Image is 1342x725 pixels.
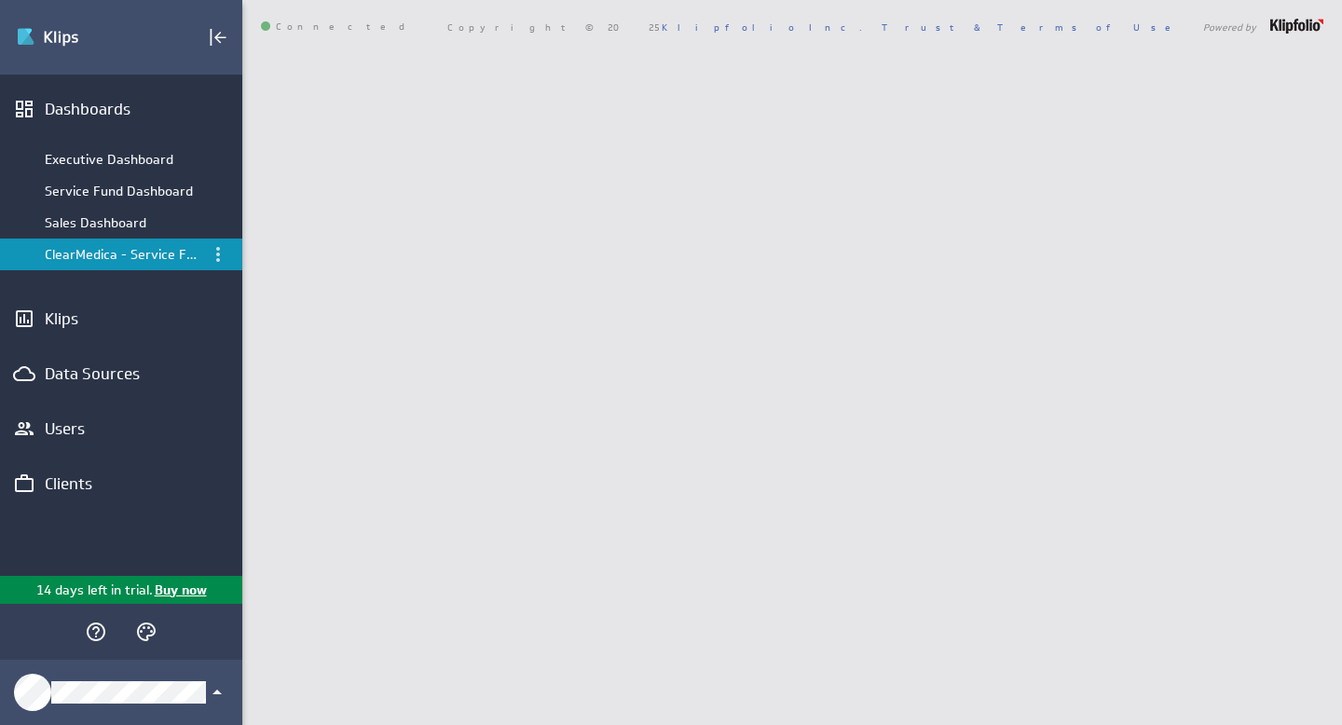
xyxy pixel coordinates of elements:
div: Service Fund Dashboard [45,183,200,199]
svg: Themes [135,621,157,643]
div: Sales Dashboard [45,214,200,231]
div: Menu [205,241,231,267]
div: ClearMedica - Service Fund Dashboard [45,246,200,263]
img: logo-footer.png [1270,19,1323,34]
span: Powered by [1203,22,1256,32]
div: Dashboard menu [207,243,229,266]
img: Klipfolio klips logo [16,22,146,52]
a: Klipfolio Inc. [662,21,862,34]
div: Users [45,418,198,439]
div: Help [80,616,112,648]
div: Go to Dashboards [16,22,146,52]
p: 14 days left in trial. [36,581,153,600]
p: Buy now [153,581,207,600]
div: Menu [207,243,229,266]
a: Trust & Terms of Use [882,21,1184,34]
div: Dashboards [45,99,198,119]
div: Themes [130,616,162,648]
div: Executive Dashboard [45,151,200,168]
span: Copyright © 2025 [447,22,862,32]
div: Data Sources [45,363,198,384]
div: Klips [45,308,198,329]
div: Collapse [202,21,234,53]
div: Clients [45,473,198,494]
span: Connected: ID: dpnc-26 Online: true [261,21,416,33]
